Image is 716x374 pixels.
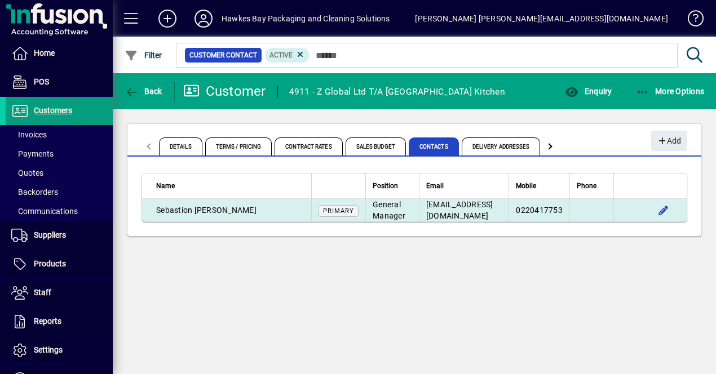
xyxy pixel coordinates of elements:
span: Mobile [516,180,536,192]
span: Terms / Pricing [205,137,272,155]
a: Invoices [6,125,113,144]
button: Add [651,131,687,151]
span: Settings [34,345,63,354]
a: POS [6,68,113,96]
div: Mobile [516,180,563,192]
div: [PERSON_NAME] [PERSON_NAME][EMAIL_ADDRESS][DOMAIN_NAME] [415,10,668,28]
span: Backorders [11,188,58,197]
span: Name [156,180,175,192]
span: Back [125,87,162,96]
button: Back [122,81,165,101]
a: Reports [6,308,113,336]
div: Customer [183,82,266,100]
span: Staff [34,288,51,297]
td: General Manager [365,199,419,221]
mat-chip: Activation Status: Active [265,48,310,63]
div: Hawkes Bay Packaging and Cleaning Solutions [222,10,390,28]
span: Delivery Addresses [462,137,541,155]
span: [PERSON_NAME] [195,206,257,215]
span: Details [159,137,202,155]
a: Payments [6,144,113,163]
span: 0220417753 [516,206,563,215]
span: POS [34,77,49,86]
span: Position [373,180,398,192]
span: Phone [577,180,596,192]
a: Staff [6,279,113,307]
span: Customer Contact [189,50,257,61]
span: Communications [11,207,78,216]
app-page-header-button: Back [113,81,175,101]
a: Products [6,250,113,278]
span: Contract Rates [275,137,342,155]
a: Quotes [6,163,113,182]
button: Enquiry [562,81,615,101]
a: Communications [6,202,113,221]
a: Home [6,39,113,68]
span: More Options [636,87,705,96]
span: Sales Budget [346,137,406,155]
a: Suppliers [6,221,113,250]
span: Primary [323,207,354,215]
span: Reports [34,317,61,326]
div: Position [373,180,412,192]
span: Payments [11,149,54,158]
span: Products [34,259,66,268]
span: Sebastion [156,206,192,215]
span: Email [426,180,444,192]
span: Active [269,51,293,59]
a: Knowledge Base [679,2,702,39]
button: More Options [633,81,708,101]
span: Contacts [409,137,459,155]
div: Phone [577,180,607,192]
a: Backorders [6,182,113,202]
span: Enquiry [565,87,612,96]
button: Edit [655,201,673,219]
span: Filter [125,51,162,60]
button: Filter [122,45,165,65]
span: Quotes [11,168,43,177]
span: [EMAIL_ADDRESS][DOMAIN_NAME] [426,200,493,220]
div: Name [156,180,304,192]
span: Home [34,48,55,57]
div: Email [426,180,502,192]
span: Customers [34,106,72,115]
a: Settings [6,336,113,364]
span: Invoices [11,130,47,139]
button: Profile [185,8,222,29]
button: Add [149,8,185,29]
div: 4911 - Z Global Ltd T/A [GEOGRAPHIC_DATA] Kitchen [289,83,505,101]
span: Add [657,132,681,150]
span: Suppliers [34,230,66,239]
